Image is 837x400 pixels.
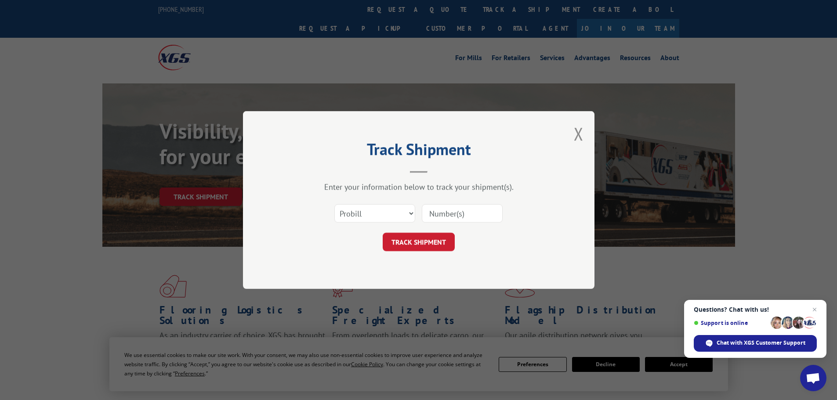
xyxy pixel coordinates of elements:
[694,306,817,313] span: Questions? Chat with us!
[800,365,826,391] div: Open chat
[574,122,583,145] button: Close modal
[694,335,817,352] div: Chat with XGS Customer Support
[717,339,805,347] span: Chat with XGS Customer Support
[287,182,551,192] div: Enter your information below to track your shipment(s).
[383,233,455,251] button: TRACK SHIPMENT
[694,320,768,326] span: Support is online
[287,143,551,160] h2: Track Shipment
[422,204,503,223] input: Number(s)
[809,304,820,315] span: Close chat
